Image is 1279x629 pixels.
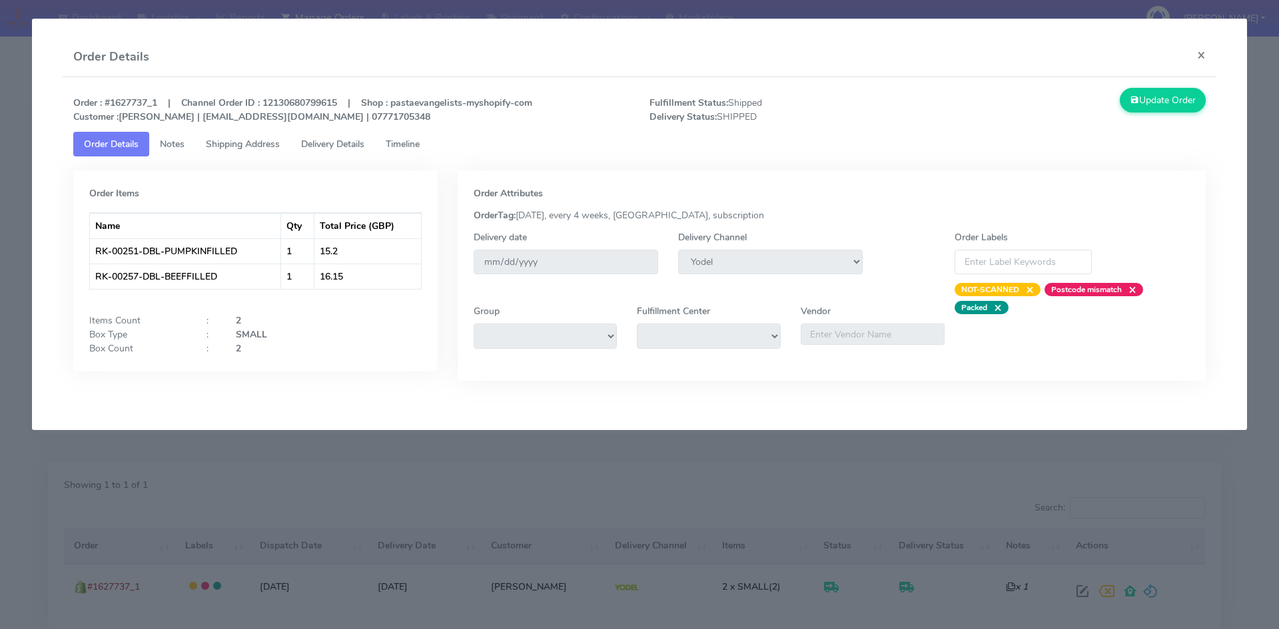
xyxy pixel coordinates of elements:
strong: NOT-SCANNED [961,284,1019,295]
label: Delivery Channel [678,230,747,244]
strong: SMALL [236,328,267,341]
span: Timeline [386,138,420,150]
label: Vendor [801,304,831,318]
button: Update Order [1120,88,1206,112]
strong: Fulfillment Status: [649,97,728,109]
label: Order Labels [955,230,1008,244]
strong: Customer : [73,110,119,123]
input: Enter Vendor Name [801,323,945,345]
th: Name [90,213,281,238]
span: Notes [160,138,185,150]
td: 15.2 [314,238,421,264]
div: : [197,327,226,341]
div: [DATE], every 4 weeks, [GEOGRAPHIC_DATA], subscription [464,208,1200,222]
strong: Order Items [89,187,139,200]
th: Total Price (GBP) [314,213,421,238]
strong: OrderTag: [474,209,516,222]
strong: Order : #1627737_1 | Channel Order ID : 12130680799615 | Shop : pastaevangelists-myshopify-com [P... [73,97,532,123]
label: Fulfillment Center [637,304,710,318]
span: Order Details [84,138,139,150]
label: Delivery date [474,230,527,244]
strong: 2 [236,314,241,327]
span: Shipping Address [206,138,280,150]
div: Box Count [79,341,197,355]
td: RK-00257-DBL-BEEFFILLED [90,264,281,289]
input: Enter Label Keywords [955,250,1092,274]
div: Items Count [79,314,197,327]
span: × [1122,283,1136,296]
strong: 2 [236,342,241,355]
strong: Postcode mismatch [1051,284,1122,295]
div: : [197,314,226,327]
span: Delivery Details [301,138,364,150]
span: × [987,301,1002,314]
span: Shipped SHIPPED [639,96,928,124]
th: Qty [281,213,314,238]
td: 1 [281,238,314,264]
div: Box Type [79,327,197,341]
strong: Delivery Status: [649,110,717,123]
h4: Order Details [73,48,149,66]
strong: Order Attributes [474,187,543,200]
span: × [1019,283,1034,296]
ul: Tabs [73,132,1206,156]
div: : [197,341,226,355]
td: RK-00251-DBL-PUMPKINFILLED [90,238,281,264]
td: 16.15 [314,264,421,289]
td: 1 [281,264,314,289]
button: Close [1186,37,1216,73]
label: Group [474,304,500,318]
strong: Packed [961,302,987,313]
